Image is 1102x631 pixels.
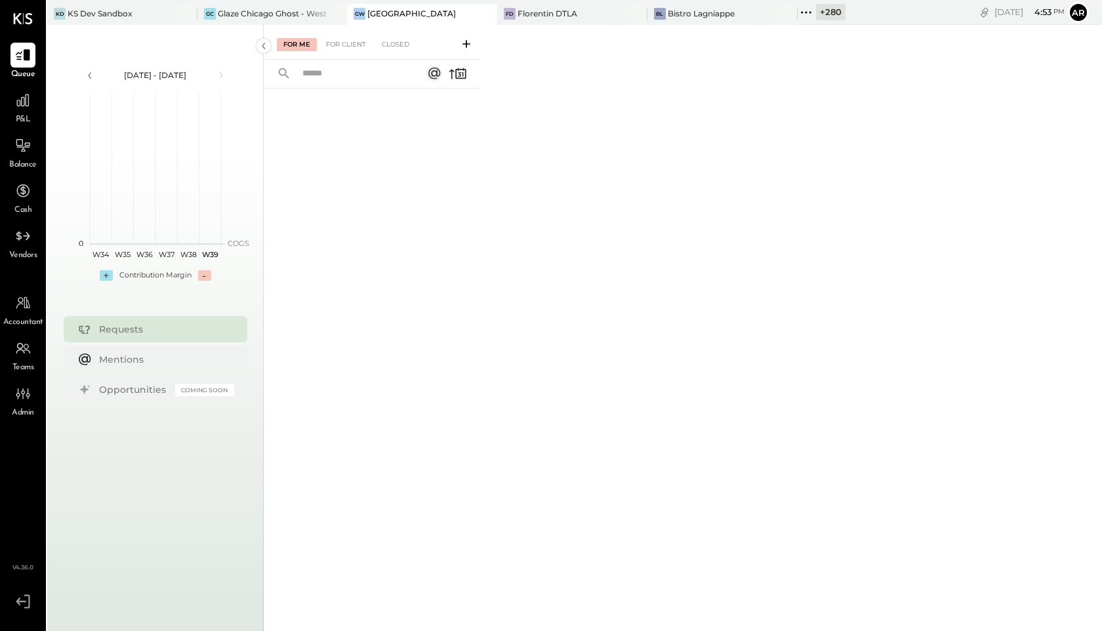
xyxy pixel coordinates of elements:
div: [GEOGRAPHIC_DATA] [367,8,456,19]
div: Bistro Lagniappe [668,8,735,19]
text: W37 [158,250,174,259]
a: Admin [1,381,45,419]
div: Glaze Chicago Ghost - West River Rice LLC [218,8,328,19]
a: Balance [1,133,45,171]
span: Queue [11,69,35,81]
a: Cash [1,178,45,216]
button: Ar [1068,2,1089,23]
div: For Me [277,38,317,51]
div: [DATE] - [DATE] [100,70,211,81]
div: [DATE] [994,6,1065,18]
div: KS Dev Sandbox [68,8,133,19]
a: Teams [1,336,45,374]
div: GC [204,8,216,20]
span: Admin [12,407,34,419]
a: P&L [1,88,45,126]
div: + 280 [816,4,846,20]
text: COGS [228,239,249,248]
span: Teams [12,362,34,374]
span: Balance [9,159,37,171]
text: W35 [115,250,131,259]
a: Queue [1,43,45,81]
div: BL [654,8,666,20]
div: Coming Soon [175,384,234,396]
div: Mentions [99,353,228,366]
span: Accountant [3,317,43,329]
text: W34 [92,250,110,259]
div: Opportunities [99,383,169,396]
text: W38 [180,250,196,259]
div: GW [354,8,365,20]
div: For Client [319,38,373,51]
a: Vendors [1,224,45,262]
div: Contribution Margin [119,270,192,281]
span: P&L [16,114,31,126]
div: Requests [99,323,228,336]
div: copy link [978,5,991,19]
div: + [100,270,113,281]
text: W36 [136,250,152,259]
span: Vendors [9,250,37,262]
text: W39 [201,250,218,259]
div: KD [54,8,66,20]
text: 0 [79,239,83,248]
div: FD [504,8,516,20]
div: - [198,270,211,281]
span: Cash [14,205,31,216]
a: Accountant [1,291,45,329]
div: Florentin DTLA [518,8,577,19]
div: Closed [375,38,416,51]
